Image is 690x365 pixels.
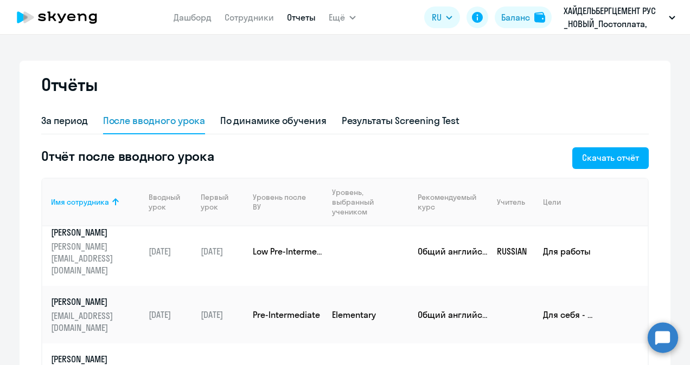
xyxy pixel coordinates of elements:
[501,11,530,24] div: Баланс
[495,6,552,28] button: Балансbalance
[51,296,140,334] a: [PERSON_NAME][EMAIL_ADDRESS][DOMAIN_NAME]
[424,6,460,28] button: RU
[51,226,140,276] a: [PERSON_NAME][PERSON_NAME][EMAIL_ADDRESS][DOMAIN_NAME]
[253,192,323,212] div: Уровень после ВУ
[51,310,140,334] p: [EMAIL_ADDRESS][DOMAIN_NAME]
[174,12,212,23] a: Дашборд
[244,286,323,343] td: Pre-Intermediate
[572,147,649,169] button: Скачать отчёт
[41,74,98,95] h2: Отчёты
[149,309,192,321] p: [DATE]
[201,192,236,212] div: Первый урок
[244,217,323,286] td: Low Pre-Intermediate
[418,192,488,212] div: Рекомендуемый курс
[558,4,681,30] button: ХАЙДЕЛЬБЕРГЦЕМЕНТ РУС _НОВЫЙ_Постоплата, ХАЙДЕЛЬБЕРГЦЕМЕНТ РУС, ООО
[149,245,192,257] p: [DATE]
[497,197,534,207] div: Учитель
[51,197,109,207] div: Имя сотрудника
[329,11,345,24] span: Ещё
[51,296,140,308] p: [PERSON_NAME]
[342,114,460,128] div: Результаты Screening Test
[51,226,140,238] p: [PERSON_NAME]
[201,245,244,257] p: [DATE]
[51,197,140,207] div: Имя сотрудника
[51,353,140,365] p: [PERSON_NAME]
[418,309,488,321] p: Общий английский
[51,240,140,276] p: [PERSON_NAME][EMAIL_ADDRESS][DOMAIN_NAME]
[418,245,488,257] p: Общий английский
[41,147,214,165] h5: Отчёт после вводного урока
[253,192,314,212] div: Уровень после ВУ
[149,192,192,212] div: Вводный урок
[225,12,274,23] a: Сотрудники
[201,309,244,321] p: [DATE]
[329,6,356,28] button: Ещё
[287,12,316,23] a: Отчеты
[149,192,184,212] div: Вводный урок
[543,197,561,207] div: Цели
[323,286,409,343] td: Elementary
[41,114,88,128] div: За период
[103,114,205,128] div: После вводного урока
[418,192,480,212] div: Рекомендуемый курс
[332,187,409,217] div: Уровень, выбранный учеником
[543,309,594,321] p: Для себя - Фильмы и сериалы в оригинале, понимать тексты и смысл любимых песен; Для себя - самора...
[201,192,244,212] div: Первый урок
[220,114,327,128] div: По динамике обучения
[488,217,534,286] td: RUSSIAN
[432,11,442,24] span: RU
[534,12,545,23] img: balance
[582,151,639,164] div: Скачать отчёт
[543,197,639,207] div: Цели
[543,245,594,257] p: Для работы
[332,187,402,217] div: Уровень, выбранный учеником
[497,197,525,207] div: Учитель
[564,4,665,30] p: ХАЙДЕЛЬБЕРГЦЕМЕНТ РУС _НОВЫЙ_Постоплата, ХАЙДЕЛЬБЕРГЦЕМЕНТ РУС, ООО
